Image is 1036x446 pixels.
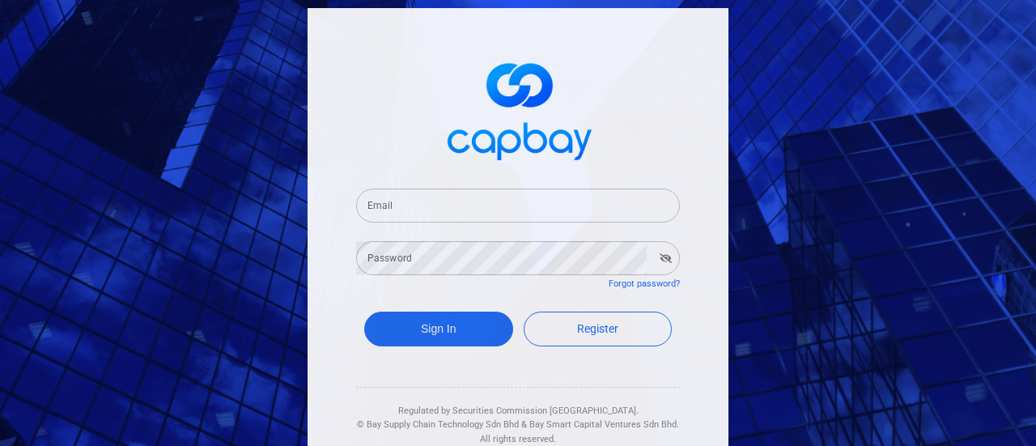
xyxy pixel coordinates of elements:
span: Bay Smart Capital Ventures Sdn Bhd. [529,419,679,430]
span: Register [577,322,618,335]
span: © Bay Supply Chain Technology Sdn Bhd [357,419,519,430]
img: logo [437,49,599,169]
a: Register [524,312,673,346]
button: Sign In [364,312,513,346]
a: Forgot password? [609,278,680,289]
